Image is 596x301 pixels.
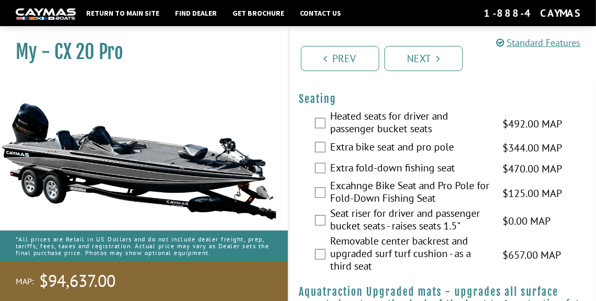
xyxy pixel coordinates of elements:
label: Heated seats for driver and passenger bucket seats [330,110,489,138]
h1: My - CX 20 Pro [16,40,262,64]
span: $94,637.00 [39,270,115,292]
span: $657.00 MAP [502,248,561,263]
label: Removable center backrest and upgraded surf turf cushion - as a third seat [330,235,489,275]
a: Prev [301,46,379,71]
span: $125.00 MAP [502,186,562,202]
span: $0.00 MAP [502,214,551,229]
label: Extra fold-down fishing seat [330,162,489,177]
a: Standard Features [496,37,580,49]
a: Contact Us [295,6,346,20]
label: Seat riser for driver and passenger bucket seats - raises seats 1.5" [330,207,489,235]
span: $344.00 MAP [502,141,562,156]
span: $470.00 MAP [502,161,562,177]
a: Find Dealer [170,6,222,20]
img: white-logo-c9c8dbefe5ff5ceceb0f0178aa75bf4bb51f6bca0971e226c86eb53dfe498488.png [16,8,76,19]
span: MAP: [16,276,34,287]
a: Return to main site [81,6,165,20]
div: 1-888-4CAYMAS [484,6,580,20]
p: *All prices are Retail in US Dollars and do not include dealer freight, prep, tariffs, fees, taxe... [16,230,272,262]
label: Extra bike seat and pro pole [330,141,489,156]
a: Get Brochure [227,6,289,20]
span: $492.00 MAP [502,117,562,132]
h4: Seating [299,93,586,106]
a: Next [384,46,463,71]
label: Excahnge Bike Seat and Pro Pole for Fold-Down Fishing Seat [330,180,489,207]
